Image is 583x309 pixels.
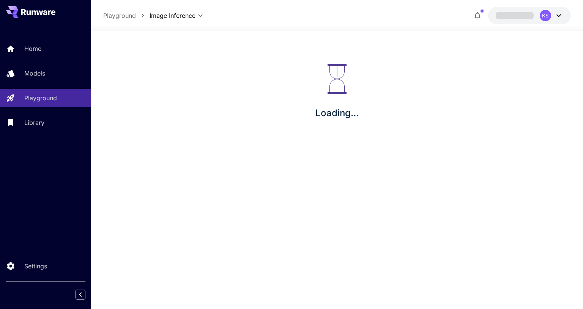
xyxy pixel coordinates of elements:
[24,69,45,78] p: Models
[24,262,47,271] p: Settings
[24,93,57,102] p: Playground
[315,106,359,120] p: Loading...
[24,118,44,127] p: Library
[540,10,551,21] div: KS
[24,44,41,53] p: Home
[103,11,136,20] a: Playground
[81,288,91,301] div: Collapse sidebar
[103,11,150,20] nav: breadcrumb
[76,290,85,300] button: Collapse sidebar
[488,7,571,24] button: KS
[150,11,195,20] span: Image Inference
